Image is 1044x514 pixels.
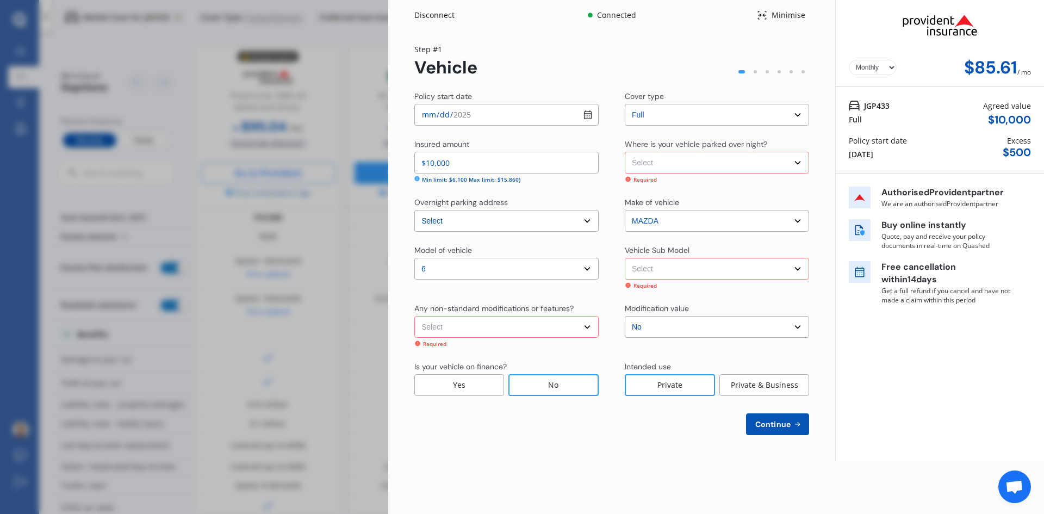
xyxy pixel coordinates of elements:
div: Insured amount [414,139,469,150]
div: No [508,374,599,396]
div: Overnight parking address [414,197,508,208]
button: Continue [746,413,809,435]
p: Quote, pay and receive your policy documents in real-time on Quashed [881,232,1012,250]
p: Buy online instantly [881,219,1012,232]
img: insurer icon [849,187,871,208]
img: Provident.png [885,4,995,46]
div: Is your vehicle on finance? [414,361,507,372]
div: Cover type [625,91,664,102]
div: Policy start date [414,91,472,102]
span: JGP433 [864,100,890,112]
p: We are an authorised Provident partner [881,199,1012,208]
p: Authorised Provident partner [881,187,1012,199]
div: Make of vehicle [625,197,679,208]
div: Modification value [625,303,689,314]
div: Intended use [625,361,671,372]
img: free cancel icon [849,261,871,283]
div: Required [423,340,446,348]
div: Required [633,176,657,184]
div: Required [633,282,657,290]
img: buy online icon [849,219,871,241]
div: Private & Business [719,374,809,396]
div: $85.61 [964,58,1017,78]
div: Policy start date [849,135,907,146]
div: [DATE] [849,148,873,160]
div: $ 10,000 [988,114,1031,126]
div: $ 500 [1003,146,1031,159]
div: Any non-standard modifications or features? [414,303,574,314]
div: Where is your vehicle parked over night? [625,139,767,150]
div: Excess [1007,135,1031,146]
span: Continue [753,420,793,429]
div: Connected [595,10,638,21]
div: Step # 1 [414,44,477,55]
div: Disconnect [414,10,467,21]
p: Get a full refund if you cancel and have not made a claim within this period [881,286,1012,305]
div: / mo [1017,58,1031,78]
div: Min limit: $6,100 Max limit: $15,860) [422,176,520,184]
div: Open chat [998,470,1031,503]
div: Private [625,374,715,396]
div: Minimise [767,10,809,21]
p: Free cancellation within 14 days [881,261,1012,286]
div: Yes [414,374,504,396]
div: Vehicle Sub Model [625,245,689,256]
input: dd / mm / yyyy [414,104,599,126]
div: Model of vehicle [414,245,472,256]
div: Vehicle [414,58,477,78]
input: Enter insured amount [414,152,599,174]
div: Agreed value [983,100,1031,112]
div: Full [849,114,862,125]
